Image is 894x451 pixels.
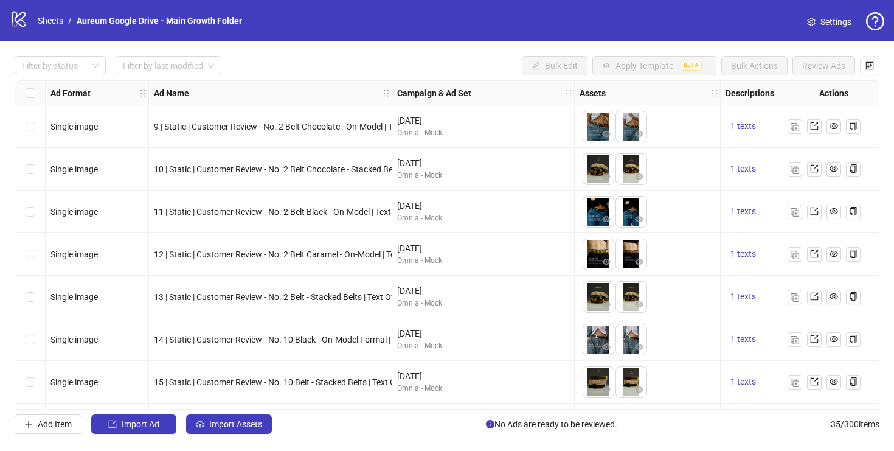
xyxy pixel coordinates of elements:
div: Select row 8 [15,404,46,446]
button: 1 texts [726,247,761,262]
button: 1 texts [726,332,761,347]
span: eye [830,207,838,215]
img: Duplicate [791,123,799,131]
span: export [810,122,819,130]
div: [DATE] [397,242,569,255]
span: eye [830,250,838,258]
strong: Ad Name [154,86,189,100]
button: Preview [599,127,614,142]
button: Preview [599,255,614,270]
button: Duplicate [788,162,802,177]
span: holder [710,89,719,97]
span: Import Ad [122,419,159,429]
img: Asset 1 [583,239,614,270]
span: 1 texts [730,121,756,131]
span: Single image [50,292,98,302]
img: Duplicate [791,166,799,174]
div: Omnia - Mock [397,170,569,181]
span: 14 | Static | Customer Review - No. 10 Black - On-Model Formal | Text Overlay | PLP - Belts | [DATE] [154,335,515,344]
span: eye [602,257,611,266]
button: Preview [599,383,614,397]
button: 1 texts [726,290,761,304]
strong: Actions [819,86,848,100]
span: Single image [50,207,98,217]
span: copy [849,207,858,215]
button: 1 texts [726,119,761,134]
strong: Assets [580,86,606,100]
span: eye [830,164,838,173]
span: 1 texts [730,334,756,344]
a: Aureum Google Drive - Main Growth Folder [74,14,244,27]
button: Configure table settings [860,56,879,75]
span: 12 | Static | Customer Review - No. 2 Belt Caramel - On-Model | Text Overlay | PLP - Studded Belt... [154,250,542,259]
button: 1 texts [726,162,761,177]
span: eye [830,377,838,386]
div: Select row 5 [15,276,46,318]
span: eye [830,292,838,301]
div: Resize Campaign & Ad Set column [571,81,574,105]
div: [DATE] [397,284,569,298]
img: Duplicate [791,251,799,259]
a: Settings [797,12,861,32]
div: Resize Ad Format column [145,81,148,105]
div: Resize Assets column [717,81,720,105]
button: Preview [632,170,646,184]
div: [DATE] [397,199,569,212]
div: Resize Ad Name column [389,81,392,105]
button: Preview [632,212,646,227]
strong: Descriptions [726,86,774,100]
button: Duplicate [788,332,802,347]
button: Apply TemplateBETA [592,56,716,75]
span: 1 texts [730,292,756,301]
span: eye [635,172,643,181]
strong: Campaign & Ad Set [397,86,471,100]
span: eye [602,300,611,309]
button: 1 texts [726,375,761,390]
button: Preview [599,298,614,312]
span: holder [564,89,573,97]
button: Preview [632,383,646,397]
button: Preview [632,255,646,270]
img: Asset 1 [583,154,614,184]
span: holder [382,89,390,97]
span: eye [602,215,611,223]
button: Duplicate [788,247,802,262]
img: Asset 2 [616,197,646,227]
span: export [810,335,819,343]
span: Single image [50,377,98,387]
span: eye [635,215,643,223]
img: Asset 1 [583,367,614,397]
button: Duplicate [788,119,802,134]
button: Preview [599,212,614,227]
div: Select row 4 [15,233,46,276]
button: Add Item [15,414,81,434]
span: Single image [50,122,98,131]
img: Asset 2 [616,239,646,270]
button: Import Ad [91,414,176,434]
span: 1 texts [730,164,756,173]
span: copy [849,292,858,301]
div: [DATE] [397,156,569,170]
span: eye [635,343,643,351]
button: Import Assets [186,414,272,434]
span: copy [849,250,858,258]
span: export [810,377,819,386]
span: 15 | Static | Customer Review - No. 10 Belt - Stacked Belts | Text Overlay | PLP - Belts | [DATE] [154,377,495,387]
img: Duplicate [791,208,799,217]
span: copy [849,122,858,130]
span: eye [602,172,611,181]
span: eye [635,257,643,266]
span: export [810,292,819,301]
span: eye [635,130,643,138]
img: Asset 2 [616,367,646,397]
span: export [810,250,819,258]
img: Asset 2 [616,324,646,355]
span: copy [849,164,858,173]
img: Duplicate [791,336,799,344]
span: question-circle [866,12,884,30]
span: plus [24,420,33,428]
span: Single image [50,164,98,174]
button: Preview [632,340,646,355]
div: Omnia - Mock [397,127,569,139]
button: Duplicate [788,205,802,219]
